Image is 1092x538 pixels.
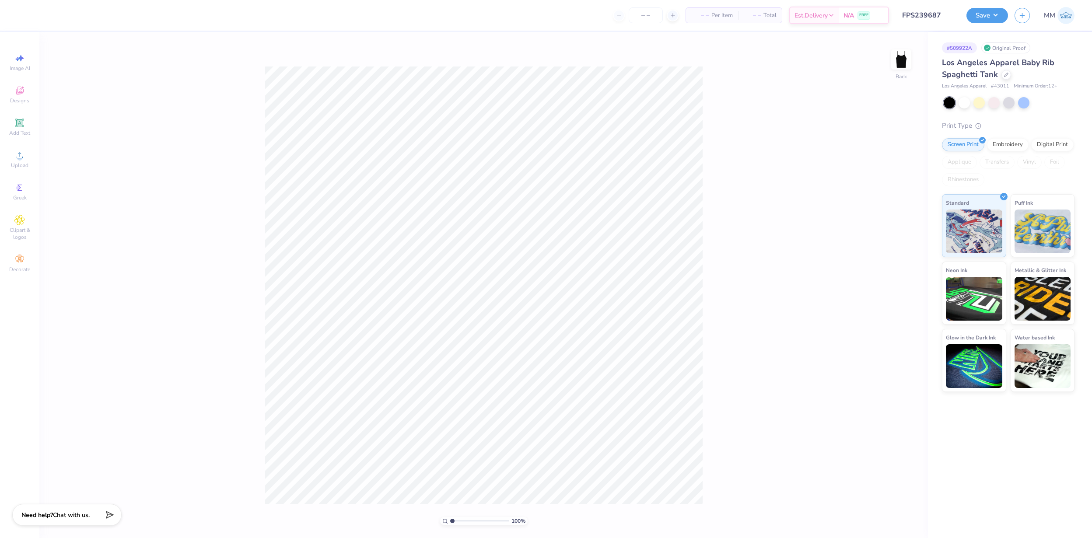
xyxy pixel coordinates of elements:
[892,51,910,68] img: Back
[942,57,1054,80] span: Los Angeles Apparel Baby Rib Spaghetti Tank
[11,162,28,169] span: Upload
[10,65,30,72] span: Image AI
[691,11,709,20] span: – –
[942,42,977,53] div: # 509922A
[896,73,907,80] div: Back
[1014,83,1057,90] span: Minimum Order: 12 +
[946,198,969,207] span: Standard
[942,173,984,186] div: Rhinestones
[942,138,984,151] div: Screen Print
[1015,333,1055,342] span: Water based Ink
[53,511,90,519] span: Chat with us.
[843,11,854,20] span: N/A
[629,7,663,23] input: – –
[511,517,525,525] span: 100 %
[942,156,977,169] div: Applique
[942,121,1074,131] div: Print Type
[9,129,30,136] span: Add Text
[794,11,828,20] span: Est. Delivery
[966,8,1008,23] button: Save
[1015,210,1071,253] img: Puff Ink
[987,138,1029,151] div: Embroidery
[763,11,777,20] span: Total
[1057,7,1074,24] img: Manolo Mariano
[946,210,1002,253] img: Standard
[980,156,1015,169] div: Transfers
[1044,7,1074,24] a: MM
[896,7,960,24] input: Untitled Design
[13,194,27,201] span: Greek
[1015,198,1033,207] span: Puff Ink
[1017,156,1042,169] div: Vinyl
[859,12,868,18] span: FREE
[9,266,30,273] span: Decorate
[946,277,1002,321] img: Neon Ink
[991,83,1009,90] span: # 43011
[946,344,1002,388] img: Glow in the Dark Ink
[1015,277,1071,321] img: Metallic & Glitter Ink
[711,11,733,20] span: Per Item
[946,333,996,342] span: Glow in the Dark Ink
[942,83,987,90] span: Los Angeles Apparel
[1031,138,1074,151] div: Digital Print
[4,227,35,241] span: Clipart & logos
[1015,344,1071,388] img: Water based Ink
[10,97,29,104] span: Designs
[743,11,761,20] span: – –
[1044,10,1055,21] span: MM
[946,266,967,275] span: Neon Ink
[21,511,53,519] strong: Need help?
[981,42,1030,53] div: Original Proof
[1044,156,1065,169] div: Foil
[1015,266,1066,275] span: Metallic & Glitter Ink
